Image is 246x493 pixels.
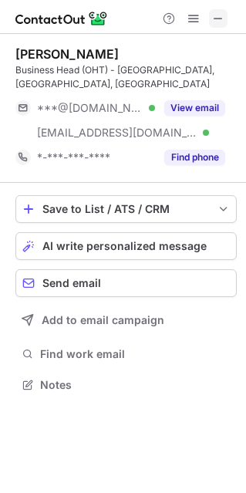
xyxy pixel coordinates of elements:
span: Add to email campaign [42,314,164,326]
span: ***@[DOMAIN_NAME] [37,101,143,115]
button: Find work email [15,343,237,365]
img: ContactOut v5.3.10 [15,9,108,28]
button: Reveal Button [164,100,225,116]
button: Add to email campaign [15,306,237,334]
span: Send email [42,277,101,289]
span: [EMAIL_ADDRESS][DOMAIN_NAME] [37,126,197,140]
button: Reveal Button [164,150,225,165]
span: Notes [40,378,231,392]
div: [PERSON_NAME] [15,46,119,62]
button: Notes [15,374,237,396]
span: AI write personalized message [42,240,207,252]
div: Save to List / ATS / CRM [42,203,210,215]
button: save-profile-one-click [15,195,237,223]
button: AI write personalized message [15,232,237,260]
button: Send email [15,269,237,297]
div: Business Head (OHT) - [GEOGRAPHIC_DATA], [GEOGRAPHIC_DATA], [GEOGRAPHIC_DATA] [15,63,237,91]
span: Find work email [40,347,231,361]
